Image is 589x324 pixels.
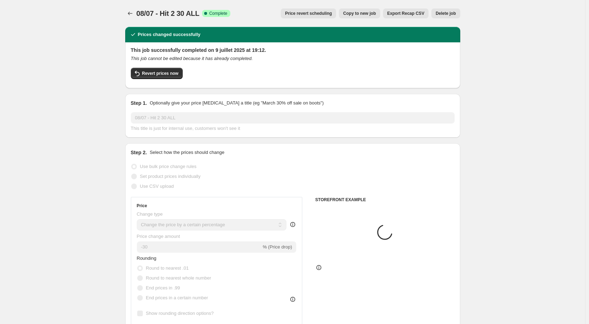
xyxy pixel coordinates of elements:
[343,11,376,16] span: Copy to new job
[137,234,180,239] span: Price change amount
[137,241,261,253] input: -15
[281,8,336,18] button: Price revert scheduling
[146,285,180,290] span: End prices in .99
[138,31,201,38] h2: Prices changed successfully
[146,311,214,316] span: Show rounding direction options?
[146,275,211,281] span: Round to nearest whole number
[137,256,157,261] span: Rounding
[285,11,332,16] span: Price revert scheduling
[137,211,163,217] span: Change type
[131,68,183,79] button: Revert prices now
[209,11,227,16] span: Complete
[131,149,147,156] h2: Step 2.
[131,47,455,54] h2: This job successfully completed on 9 juillet 2025 at 19:12.
[131,112,455,124] input: 30% off holiday sale
[140,174,201,179] span: Set product prices individually
[142,71,178,76] span: Revert prices now
[125,8,135,18] button: Price change jobs
[315,197,455,203] h6: STOREFRONT EXAMPLE
[150,149,224,156] p: Select how the prices should change
[436,11,456,16] span: Delete job
[140,184,174,189] span: Use CSV upload
[137,203,147,209] h3: Price
[383,8,429,18] button: Export Recap CSV
[131,100,147,107] h2: Step 1.
[146,265,189,271] span: Round to nearest .01
[263,244,292,250] span: % (Price drop)
[136,10,200,17] span: 08/07 - Hit 2 30 ALL
[150,100,323,107] p: Optionally give your price [MEDICAL_DATA] a title (eg "March 30% off sale on boots")
[289,221,296,228] div: help
[131,126,240,131] span: This title is just for internal use, customers won't see it
[431,8,460,18] button: Delete job
[146,295,208,300] span: End prices in a certain number
[339,8,380,18] button: Copy to new job
[131,56,253,61] i: This job cannot be edited because it has already completed.
[140,164,196,169] span: Use bulk price change rules
[387,11,424,16] span: Export Recap CSV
